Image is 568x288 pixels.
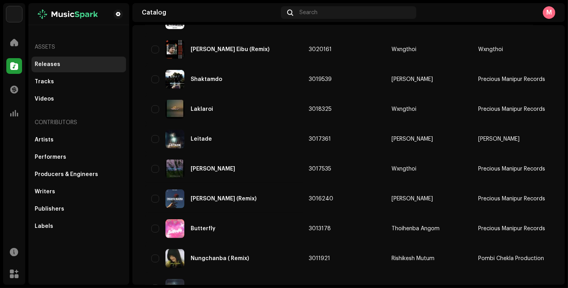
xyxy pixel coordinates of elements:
[392,166,466,172] span: Wxngthoi
[478,166,545,172] span: Precious Manipur Records
[309,166,331,172] span: 3017535
[478,106,545,112] span: Precious Manipur Records
[392,226,466,231] span: Thoihenba Angom
[35,206,64,212] div: Publishers
[165,70,184,89] img: 691be4eb-4f16-42ef-a3ba-ebcd7ad09277
[392,136,466,142] span: Alex Ningthouja
[165,160,184,178] img: d5b8ef16-5e79-473f-a29f-b9960079c063
[32,149,126,165] re-m-nav-item: Performers
[32,91,126,107] re-m-nav-item: Videos
[32,218,126,234] re-m-nav-item: Labels
[478,77,545,82] span: Precious Manipur Records
[32,113,126,132] re-a-nav-header: Contributors
[478,136,520,142] span: Alex Ningthouja
[478,226,545,231] span: Precious Manipur Records
[191,47,269,52] div: Ngbu Pamjaruba Eibu (Remix)
[32,57,126,72] re-m-nav-item: Releases
[392,77,466,82] span: Ashni Khangembam
[478,196,545,202] span: Precious Manipur Records
[191,106,213,112] div: Laklaroi
[142,9,278,16] div: Catalog
[299,9,317,16] span: Search
[165,219,184,238] img: fe2ad52d-1f5b-49c8-b358-80b2dacc48bf
[35,61,60,68] div: Releases
[35,79,54,85] div: Tracks
[35,137,54,143] div: Artists
[35,223,53,229] div: Labels
[35,154,66,160] div: Performers
[165,130,184,149] img: f3fe0b2e-489b-4888-8ec8-d87a2b0b7505
[543,6,555,19] div: M
[165,100,184,119] img: 69231759-0cd5-4178-994c-8fd98256e2da
[32,184,126,200] re-m-nav-item: Writers
[392,196,466,202] span: Goldson Ningthoujam
[309,136,331,142] span: 3017361
[32,167,126,182] re-m-nav-item: Producers & Engineers
[392,106,416,112] div: Wxngthoi
[309,106,332,112] span: 3018325
[165,189,184,208] img: 706ce822-fa72-4a67-a1a5-d5e47234fb40
[191,77,222,82] div: Shaktamdo
[309,196,333,202] span: 3016240
[309,47,332,52] span: 3020161
[392,136,433,142] div: [PERSON_NAME]
[191,196,256,202] div: Engaota Ngaona (Remix)
[392,256,434,261] div: Rishikesh Mutum
[191,136,212,142] div: Leitade
[309,256,330,261] span: 3011921
[35,96,54,102] div: Videos
[392,106,466,112] span: Wxngthoi
[165,40,184,59] img: ec0f53ed-67ea-407c-8021-09c6a716bf52
[191,256,249,261] div: Nungchanba ( Remix)
[392,77,433,82] div: [PERSON_NAME]
[32,201,126,217] re-m-nav-item: Publishers
[392,196,433,202] div: [PERSON_NAME]
[392,47,466,52] span: Wxngthoi
[35,189,55,195] div: Writers
[392,166,416,172] div: Wxngthoi
[392,226,440,231] div: Thoihenba Angom
[6,6,22,22] img: bc4c4277-71b2-49c5-abdf-ca4e9d31f9c1
[478,47,503,52] span: Wxngthoi
[191,166,235,172] div: Nuja Kanagi Chenglouno
[309,77,332,82] span: 3019539
[35,171,98,178] div: Producers & Engineers
[392,256,466,261] span: Rishikesh Mutum
[32,74,126,90] re-m-nav-item: Tracks
[32,38,126,57] re-a-nav-header: Assets
[32,132,126,148] re-m-nav-item: Artists
[165,249,184,268] img: 72f4ec32-0e1b-4027-9d9f-22e04b3fa738
[478,256,544,261] span: Pombi Chekla Production
[191,226,215,231] div: Butterfly
[392,47,416,52] div: Wxngthoi
[35,9,101,19] img: b012e8be-3435-4c6f-a0fa-ef5940768437
[309,226,331,231] span: 3013178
